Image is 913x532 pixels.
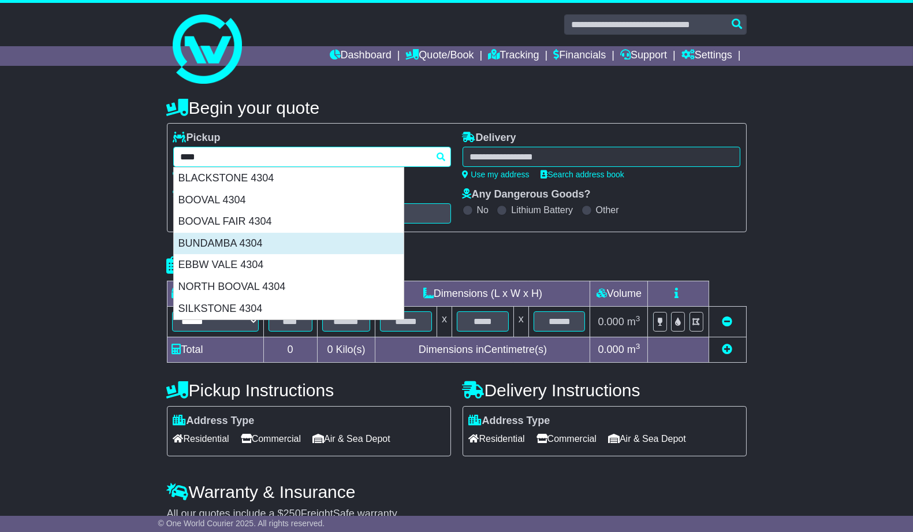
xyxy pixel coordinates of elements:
a: Add new item [722,344,733,355]
sup: 3 [636,342,640,351]
span: Residential [469,430,525,448]
td: x [437,307,452,337]
a: Tracking [488,46,539,66]
label: Lithium Battery [511,204,573,215]
div: BLACKSTONE 4304 [174,168,404,189]
div: SILKSTONE 4304 [174,298,404,320]
typeahead: Please provide city [173,147,451,167]
h4: Pickup Instructions [167,381,451,400]
div: BUNDAMBA 4304 [174,233,404,255]
label: No [477,204,489,215]
span: © One World Courier 2025. All rights reserved. [158,519,325,528]
h4: Warranty & Insurance [167,482,747,501]
span: Commercial [536,430,597,448]
span: 0 [327,344,333,355]
a: Dashboard [330,46,392,66]
label: Pickup [173,132,221,144]
td: Kilo(s) [317,337,375,362]
td: 0 [263,337,317,362]
td: Total [167,337,263,362]
td: Type [167,281,263,307]
a: Financials [553,46,606,66]
div: All our quotes include a $ FreightSafe warranty. [167,508,747,520]
label: Delivery [463,132,516,144]
td: Volume [590,281,648,307]
td: Dimensions in Centimetre(s) [375,337,590,362]
span: 0.000 [598,316,624,328]
label: Other [596,204,619,215]
label: Address Type [469,415,550,427]
h4: Delivery Instructions [463,381,747,400]
span: m [627,316,640,328]
span: Air & Sea Depot [312,430,390,448]
a: Settings [681,46,732,66]
a: Support [620,46,667,66]
label: Address Type [173,415,255,427]
span: Air & Sea Depot [608,430,686,448]
span: 250 [284,508,301,519]
span: Residential [173,430,229,448]
a: Quote/Book [405,46,474,66]
span: Commercial [241,430,301,448]
sup: 3 [636,314,640,323]
label: Any Dangerous Goods? [463,188,591,201]
span: m [627,344,640,355]
div: NORTH BOOVAL 4304 [174,276,404,298]
div: EBBW VALE 4304 [174,254,404,276]
h4: Begin your quote [167,98,747,117]
div: BOOVAL FAIR 4304 [174,211,404,233]
a: Search address book [541,170,624,179]
a: Remove this item [722,316,733,328]
h4: Package details | [167,256,312,275]
div: BOOVAL 4304 [174,189,404,211]
td: Dimensions (L x W x H) [375,281,590,307]
span: 0.000 [598,344,624,355]
a: Use my address [463,170,530,179]
td: x [513,307,528,337]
